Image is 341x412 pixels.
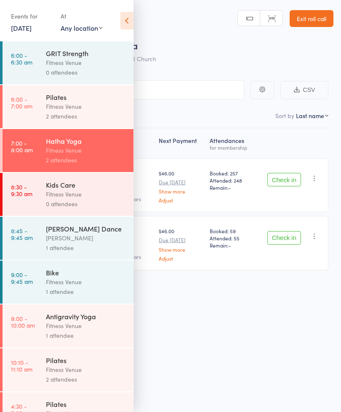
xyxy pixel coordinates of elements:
[3,129,133,172] a: 7:00 -8:00 amHatha YogaFitness Venue2 attendees
[46,111,126,121] div: 2 attendees
[46,374,126,384] div: 2 attendees
[290,10,333,27] a: Exit roll call
[46,67,126,77] div: 0 attendees
[46,277,126,287] div: Fitness Venue
[46,243,126,253] div: 1 attendee
[11,315,35,329] time: 9:00 - 10:00 am
[11,183,32,197] time: 8:30 - 9:30 am
[210,177,253,184] span: Attended: 248
[159,247,202,252] a: Show more
[159,227,202,261] div: $46.00
[159,170,202,203] div: $46.00
[267,231,301,245] button: Check in
[46,365,126,374] div: Fitness Venue
[11,359,32,372] time: 10:10 - 11:10 am
[155,132,206,154] div: Next Payment
[3,348,133,391] a: 10:10 -11:10 amPilatesFitness Venue2 attendees
[46,58,126,67] div: Fitness Venue
[11,9,52,23] div: Events for
[229,242,231,249] span: -
[46,102,126,111] div: Fitness Venue
[61,9,102,23] div: At
[210,242,253,249] span: Remain:
[61,23,102,32] div: Any location
[46,199,126,209] div: 0 attendees
[210,227,253,234] span: Booked: 59
[46,233,126,243] div: [PERSON_NAME]
[210,145,253,150] div: for membership
[46,224,126,233] div: [PERSON_NAME] Dance
[280,81,328,99] button: CSV
[3,304,133,347] a: 9:00 -10:00 amAntigravity YogaFitness Venue1 attendee
[11,140,33,153] time: 7:00 - 8:00 am
[46,399,126,409] div: Pilates
[210,184,253,191] span: Remain:
[210,234,253,242] span: Attended: 55
[46,189,126,199] div: Fitness Venue
[3,85,133,128] a: 6:00 -7:00 amPilatesFitness Venue2 attendees
[206,132,256,154] div: Atten­dances
[3,261,133,304] a: 9:00 -9:45 amBikeFitness Venue1 attendee
[11,52,32,65] time: 6:00 - 6:30 am
[159,188,202,194] a: Show more
[11,271,33,285] time: 9:00 - 9:45 am
[125,54,156,63] span: Old Church
[159,197,202,203] a: Adjust
[275,111,294,120] label: Sort by
[267,173,301,186] button: Check in
[46,312,126,321] div: Antigravity Yoga
[159,237,202,243] small: Due [DATE]
[46,355,126,365] div: Pilates
[159,179,202,185] small: Due [DATE]
[46,331,126,340] div: 1 attendee
[3,41,133,84] a: 6:00 -6:30 amGRIT StrengthFitness Venue0 attendees
[46,48,126,58] div: GRIT Strength
[46,287,126,296] div: 1 attendee
[46,145,126,155] div: Fitness Venue
[46,321,126,331] div: Fitness Venue
[3,217,133,260] a: 8:45 -9:45 am[PERSON_NAME] Dance[PERSON_NAME]1 attendee
[11,96,32,109] time: 6:00 - 7:00 am
[46,268,126,277] div: Bike
[46,180,126,189] div: Kids Care
[11,23,32,32] a: [DATE]
[159,256,202,261] a: Adjust
[46,136,126,145] div: Hatha Yoga
[11,227,33,241] time: 8:45 - 9:45 am
[46,155,126,165] div: 2 attendees
[46,92,126,102] div: Pilates
[296,111,324,120] div: Last name
[210,170,253,177] span: Booked: 257
[3,173,133,216] a: 8:30 -9:30 amKids CareFitness Venue0 attendees
[229,184,231,191] span: -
